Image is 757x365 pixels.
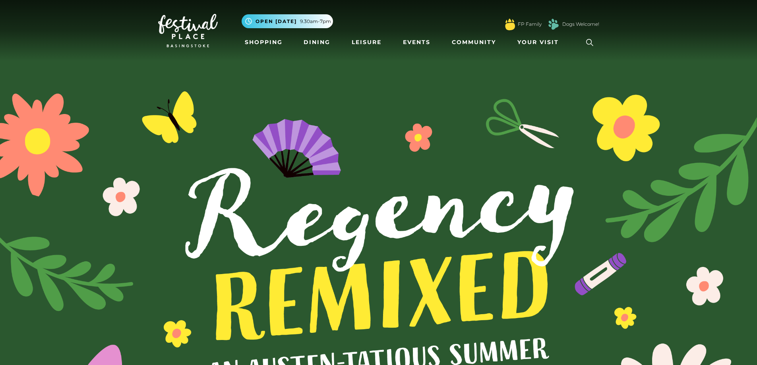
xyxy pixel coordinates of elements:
span: Open [DATE] [256,18,297,25]
span: Your Visit [517,38,559,46]
a: Dogs Welcome! [562,21,599,28]
a: FP Family [518,21,542,28]
a: Shopping [242,35,286,50]
a: Your Visit [514,35,566,50]
a: Dining [300,35,333,50]
span: 9.30am-7pm [300,18,331,25]
a: Events [400,35,434,50]
img: Festival Place Logo [158,14,218,47]
a: Leisure [348,35,385,50]
a: Community [449,35,499,50]
button: Open [DATE] 9.30am-7pm [242,14,333,28]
